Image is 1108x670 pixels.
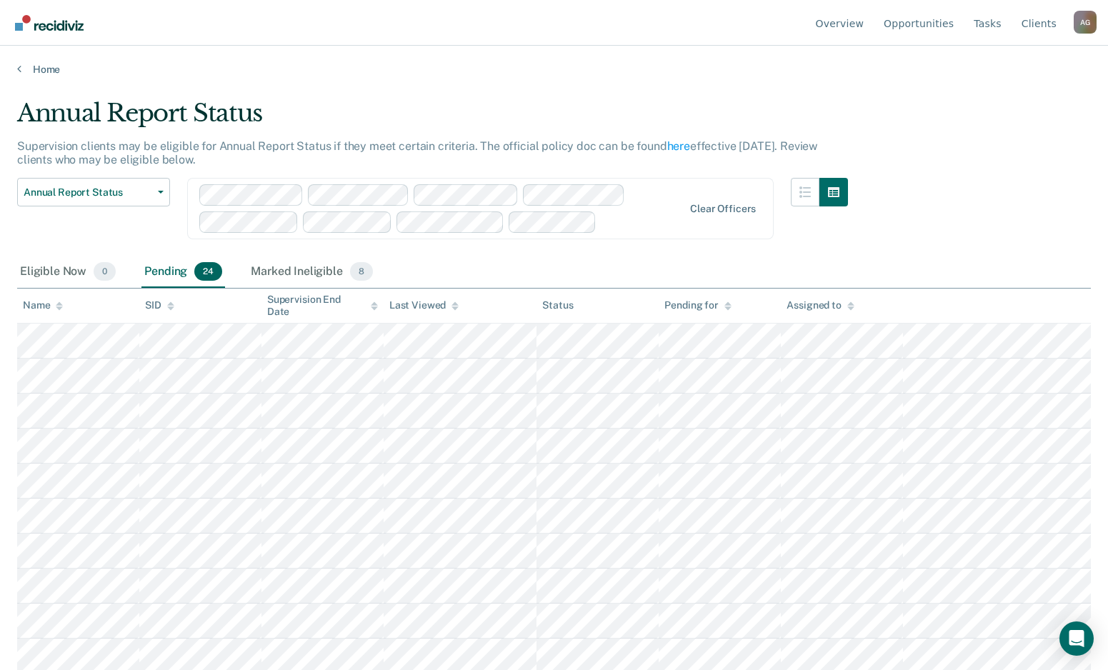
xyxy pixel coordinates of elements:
[667,139,690,153] a: here
[267,294,378,318] div: Supervision End Date
[94,262,116,281] span: 0
[194,262,222,281] span: 24
[17,256,119,288] div: Eligible Now0
[17,139,817,166] p: Supervision clients may be eligible for Annual Report Status if they meet certain criteria. The o...
[15,15,84,31] img: Recidiviz
[664,299,731,311] div: Pending for
[17,178,170,206] button: Annual Report Status
[1074,11,1097,34] div: A G
[248,256,376,288] div: Marked Ineligible8
[141,256,225,288] div: Pending24
[1059,621,1094,656] div: Open Intercom Messenger
[23,299,63,311] div: Name
[690,203,756,215] div: Clear officers
[17,99,848,139] div: Annual Report Status
[787,299,854,311] div: Assigned to
[145,299,174,311] div: SID
[542,299,573,311] div: Status
[17,63,1091,76] a: Home
[1074,11,1097,34] button: Profile dropdown button
[350,262,373,281] span: 8
[389,299,459,311] div: Last Viewed
[24,186,152,199] span: Annual Report Status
